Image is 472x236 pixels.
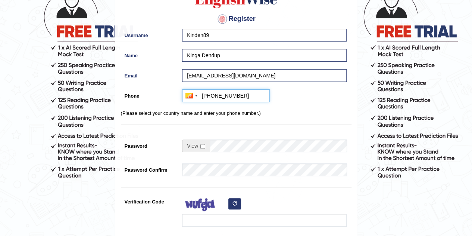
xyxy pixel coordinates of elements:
[121,69,179,79] label: Email
[121,29,179,39] label: Username
[182,89,270,102] input: +975 17 12 34 56
[121,89,179,99] label: Phone
[121,163,179,174] label: Password Confirm
[121,195,179,205] label: Verification Code
[121,140,179,150] label: Password
[182,90,200,102] div: Bhutan (འབྲུག): +975
[200,144,205,149] input: Show/Hide Password
[121,49,179,59] label: Name
[121,13,351,25] h4: Register
[121,110,351,117] p: (Please select your country name and enter your phone number.)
